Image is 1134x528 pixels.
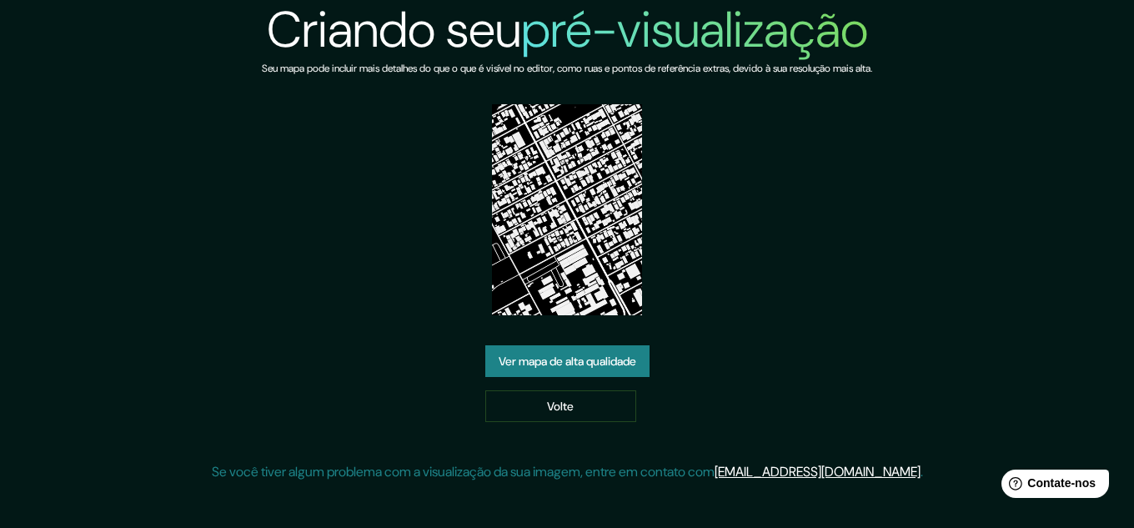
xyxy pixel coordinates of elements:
[262,62,872,75] font: Seu mapa pode incluir mais detalhes do que o que é visível no editor, como ruas e pontos de refer...
[212,463,715,480] font: Se você tiver algum problema com a visualização da sua imagem, entre em contato com
[921,463,923,480] font: .
[485,345,650,377] a: Ver mapa de alta qualidade
[499,354,636,369] font: Ver mapa de alta qualidade
[492,104,641,315] img: visualização do mapa criado
[715,463,921,480] a: [EMAIL_ADDRESS][DOMAIN_NAME]
[485,390,636,422] a: Volte
[547,399,574,414] font: Volte
[986,463,1116,510] iframe: Iniciador de widget de ajuda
